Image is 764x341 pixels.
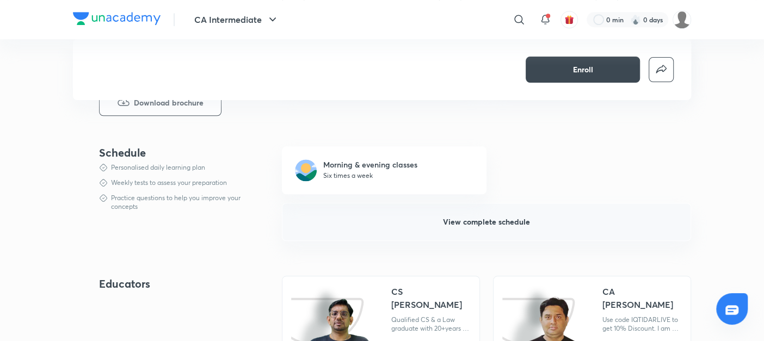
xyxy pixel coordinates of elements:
[111,163,205,172] div: Personalised daily learning plan
[630,14,641,25] img: streak
[602,315,682,333] div: Use code IQTIDARLIVE to get 10% Discount. I am a Chartered Accountant and also a Company Secretar...
[323,159,417,170] h6: Morning & evening classes
[73,12,161,25] img: Company Logo
[391,285,471,311] div: CS [PERSON_NAME]
[673,10,691,29] img: adnan
[99,90,221,116] button: Download brochure
[391,315,471,333] div: Qualified CS & a Law graduate with 20+years of teaching experience. Mentored 60K+ students & prod...
[134,97,204,109] span: Download brochure
[526,57,640,83] button: Enroll
[99,276,247,292] h4: Educators
[99,146,247,159] div: Schedule
[73,12,161,28] a: Company Logo
[323,170,417,181] p: Six times a week
[443,216,530,227] span: View complete schedule
[560,11,578,28] button: avatar
[602,285,682,311] div: CA [PERSON_NAME]
[564,15,574,24] img: avatar
[573,64,593,75] span: Enroll
[188,9,286,30] button: CA Intermediate
[111,178,227,187] div: Weekly tests to assess your preparation
[282,203,691,241] button: View complete schedule
[111,194,247,211] div: Practice questions to help you improve your concepts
